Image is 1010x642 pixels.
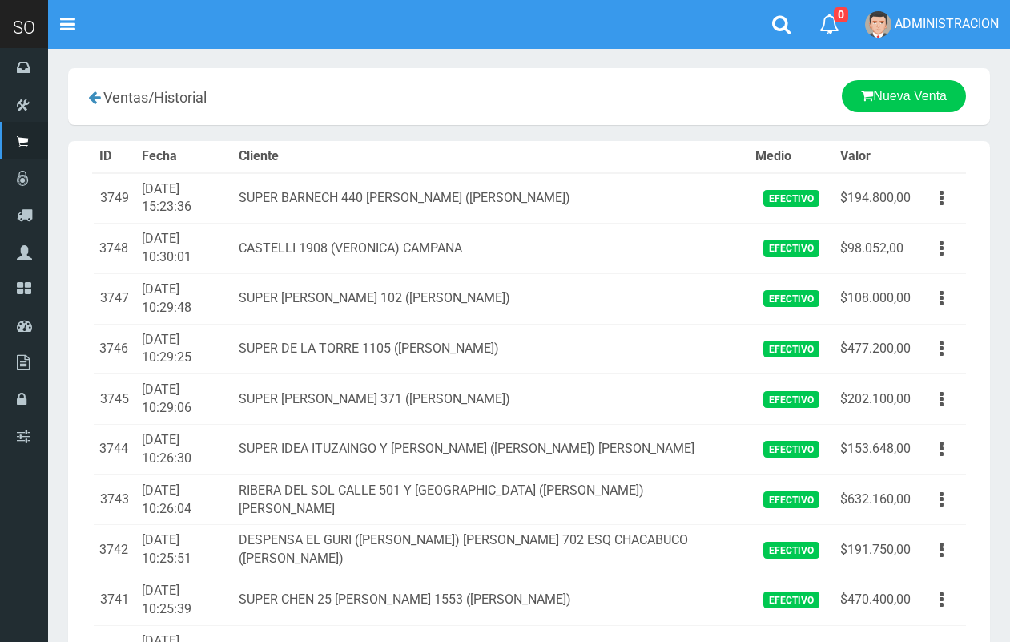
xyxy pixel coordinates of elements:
[135,224,232,274] td: [DATE] 10:30:01
[834,173,917,224] td: $194.800,00
[865,11,891,38] img: User Image
[763,542,819,559] span: Efectivo
[763,441,819,458] span: Efectivo
[135,474,232,525] td: [DATE] 10:26:04
[93,424,135,474] td: 3744
[763,341,819,357] span: Efectivo
[834,7,848,22] span: 0
[93,575,135,626] td: 3741
[232,374,749,425] td: SUPER [PERSON_NAME] 371 ([PERSON_NAME])
[232,424,749,474] td: SUPER IDEA ITUZAINGO Y [PERSON_NAME] ([PERSON_NAME]) [PERSON_NAME]
[135,575,232,626] td: [DATE] 10:25:39
[834,374,917,425] td: $202.100,00
[834,324,917,374] td: $477.200,00
[93,374,135,425] td: 3745
[232,273,749,324] td: SUPER [PERSON_NAME] 102 ([PERSON_NAME])
[103,89,148,106] span: Ventas
[763,391,819,408] span: Efectivo
[135,424,232,474] td: [DATE] 10:26:30
[232,474,749,525] td: RIBERA DEL SOL CALLE 501 Y [GEOGRAPHIC_DATA] ([PERSON_NAME]) [PERSON_NAME]
[135,525,232,575] td: [DATE] 10:25:51
[135,273,232,324] td: [DATE] 10:29:48
[80,80,380,113] div: /
[135,173,232,224] td: [DATE] 15:23:36
[232,224,749,274] td: CASTELLI 1908 (VERONICA) CAMPANA
[763,592,819,608] span: Efectivo
[232,173,749,224] td: SUPER BARNECH 440 [PERSON_NAME] ([PERSON_NAME])
[93,474,135,525] td: 3743
[93,324,135,374] td: 3746
[93,525,135,575] td: 3742
[154,89,207,106] span: Historial
[834,141,917,173] th: Valor
[763,491,819,508] span: Efectivo
[834,575,917,626] td: $470.400,00
[834,273,917,324] td: $108.000,00
[93,273,135,324] td: 3747
[834,474,917,525] td: $632.160,00
[232,575,749,626] td: SUPER CHEN 25 [PERSON_NAME] 1553 ([PERSON_NAME])
[232,141,749,173] th: Cliente
[135,374,232,425] td: [DATE] 10:29:06
[135,141,232,173] th: Fecha
[895,16,999,31] span: ADMINISTRACION
[93,141,135,173] th: ID
[93,173,135,224] td: 3749
[232,324,749,374] td: SUPER DE LA TORRE 1105 ([PERSON_NAME])
[763,190,819,207] span: Efectivo
[763,290,819,307] span: Efectivo
[842,80,966,112] a: Nueva Venta
[135,324,232,374] td: [DATE] 10:29:25
[834,424,917,474] td: $153.648,00
[834,224,917,274] td: $98.052,00
[232,525,749,575] td: DESPENSA EL GURI ([PERSON_NAME]) [PERSON_NAME] 702 ESQ CHACABUCO ([PERSON_NAME])
[749,141,834,173] th: Medio
[93,224,135,274] td: 3748
[763,240,819,256] span: Efectivo
[834,525,917,575] td: $191.750,00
